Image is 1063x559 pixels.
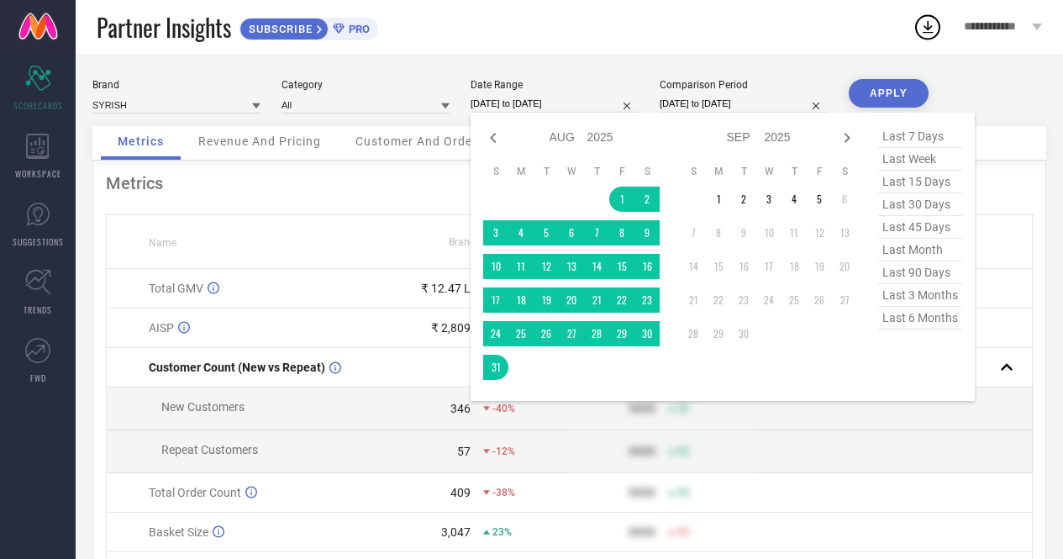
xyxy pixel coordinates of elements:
span: last week [878,148,962,171]
span: SUBSCRIBE [240,23,317,35]
td: Fri Aug 29 2025 [609,321,634,346]
td: Fri Aug 22 2025 [609,287,634,313]
th: Monday [706,165,731,178]
td: Mon Aug 11 2025 [508,254,534,279]
span: Basket Size [149,525,208,539]
td: Wed Aug 27 2025 [559,321,584,346]
th: Tuesday [534,165,559,178]
span: -38% [492,487,515,498]
td: Wed Aug 13 2025 [559,254,584,279]
td: Tue Sep 30 2025 [731,321,756,346]
span: Revenue And Pricing [198,134,321,148]
th: Sunday [483,165,508,178]
td: Tue Sep 02 2025 [731,187,756,212]
span: -40% [492,403,515,414]
td: Sun Aug 31 2025 [483,355,508,380]
td: Sat Sep 20 2025 [832,254,857,279]
td: Sun Aug 17 2025 [483,287,508,313]
td: Tue Sep 23 2025 [731,287,756,313]
th: Tuesday [731,165,756,178]
button: APPLY [849,79,929,108]
td: Tue Sep 16 2025 [731,254,756,279]
div: Next month [837,128,857,148]
td: Tue Aug 26 2025 [534,321,559,346]
td: Mon Sep 22 2025 [706,287,731,313]
td: Sun Sep 14 2025 [681,254,706,279]
td: Sun Sep 07 2025 [681,220,706,245]
span: AISP [149,321,174,335]
td: Thu Aug 14 2025 [584,254,609,279]
td: Thu Aug 21 2025 [584,287,609,313]
div: Date Range [471,79,639,91]
span: last 15 days [878,171,962,193]
td: Wed Sep 10 2025 [756,220,781,245]
td: Tue Aug 05 2025 [534,220,559,245]
span: last 7 days [878,125,962,148]
span: PRO [345,23,370,35]
td: Fri Aug 01 2025 [609,187,634,212]
span: Customer Count (New vs Repeat) [149,361,325,374]
td: Sat Aug 16 2025 [634,254,660,279]
span: -12% [492,446,515,457]
span: FWD [30,372,46,384]
td: Mon Sep 01 2025 [706,187,731,212]
span: Partner Insights [97,10,231,45]
td: Thu Sep 25 2025 [781,287,807,313]
td: Thu Aug 07 2025 [584,220,609,245]
td: Sat Aug 23 2025 [634,287,660,313]
td: Sun Aug 24 2025 [483,321,508,346]
span: Repeat Customers [161,443,258,456]
span: last 6 months [878,307,962,330]
td: Sat Aug 30 2025 [634,321,660,346]
span: 23% [492,526,512,538]
td: Sat Aug 09 2025 [634,220,660,245]
td: Mon Sep 29 2025 [706,321,731,346]
td: Fri Sep 05 2025 [807,187,832,212]
th: Thursday [584,165,609,178]
div: Comparison Period [660,79,828,91]
span: Total Order Count [149,486,241,499]
span: 50 [677,487,689,498]
td: Mon Sep 15 2025 [706,254,731,279]
div: 9999 [629,486,655,499]
span: 50 [677,526,689,538]
span: Brand Value [449,236,504,248]
span: SUGGESTIONS [13,235,64,248]
th: Saturday [634,165,660,178]
td: Fri Sep 26 2025 [807,287,832,313]
td: Wed Sep 03 2025 [756,187,781,212]
span: last 90 days [878,261,962,284]
td: Sun Sep 21 2025 [681,287,706,313]
a: SUBSCRIBEPRO [239,13,378,40]
td: Sat Sep 27 2025 [832,287,857,313]
td: Wed Sep 24 2025 [756,287,781,313]
span: last 3 months [878,284,962,307]
div: Category [282,79,450,91]
div: 9999 [629,402,655,415]
td: Thu Sep 18 2025 [781,254,807,279]
th: Wednesday [756,165,781,178]
td: Sat Sep 13 2025 [832,220,857,245]
div: 409 [450,486,471,499]
span: Metrics [118,134,164,148]
td: Sun Sep 28 2025 [681,321,706,346]
span: TRENDS [24,303,52,316]
span: last month [878,239,962,261]
span: 50 [677,403,689,414]
td: Mon Aug 25 2025 [508,321,534,346]
div: ₹ 2,809 [431,321,471,335]
td: Thu Sep 04 2025 [781,187,807,212]
div: ₹ 12.47 L [421,282,471,295]
td: Wed Sep 17 2025 [756,254,781,279]
span: 50 [677,446,689,457]
div: 9999 [629,445,655,458]
th: Thursday [781,165,807,178]
input: Select date range [471,95,639,113]
span: Customer And Orders [355,134,484,148]
input: Select comparison period [660,95,828,113]
span: last 30 days [878,193,962,216]
td: Mon Aug 18 2025 [508,287,534,313]
td: Fri Sep 12 2025 [807,220,832,245]
td: Wed Aug 20 2025 [559,287,584,313]
span: Name [149,237,176,249]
